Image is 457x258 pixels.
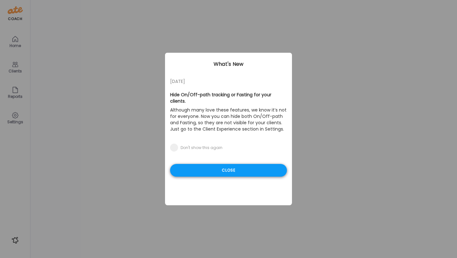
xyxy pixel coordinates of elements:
[170,92,271,104] b: Hide On/Off-path tracking or Fasting for your clients.
[170,78,287,85] div: [DATE]
[165,60,292,68] div: What's New
[170,105,287,133] p: Although many love these features, we know it’s not for everyone. Now you can hide both On/Off-pa...
[181,145,222,150] div: Don't show this again
[170,164,287,177] div: Close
